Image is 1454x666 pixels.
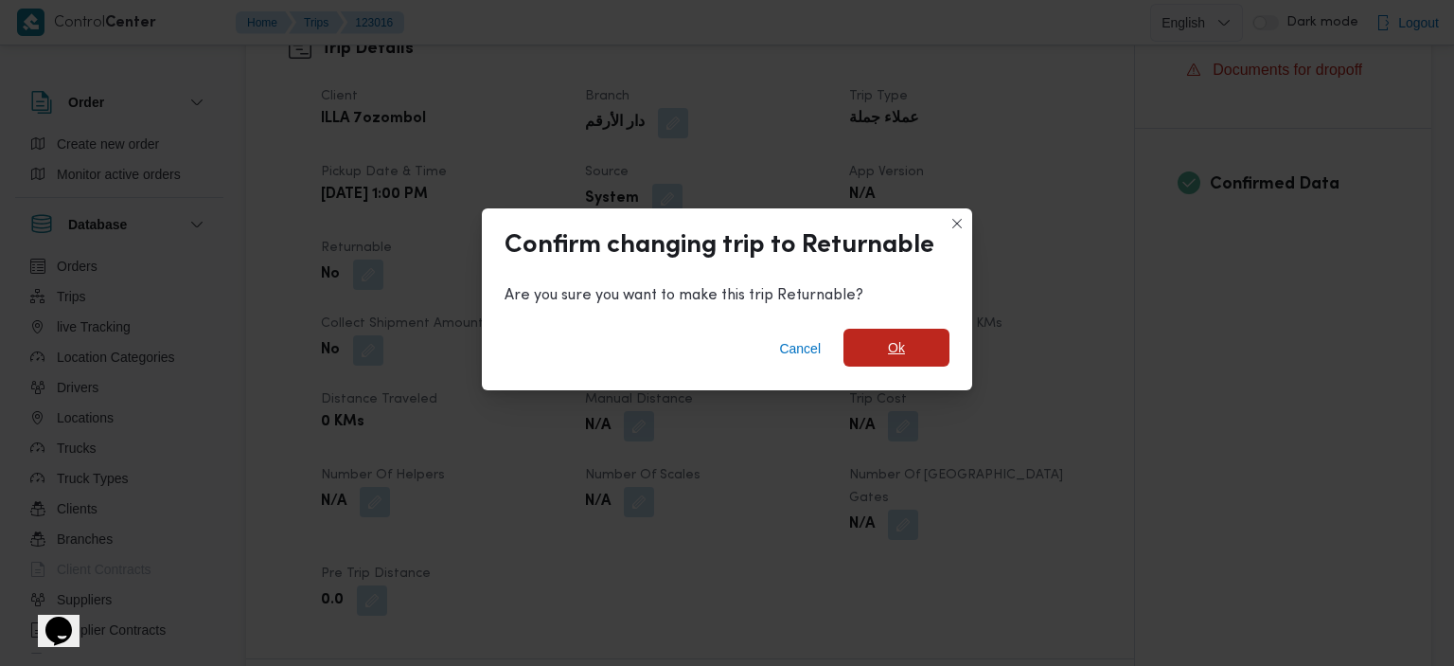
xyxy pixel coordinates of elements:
div: Are you sure you want to make this trip Returnable? [505,284,949,307]
button: Cancel [771,330,828,368]
button: Closes this modal window [946,212,968,235]
iframe: chat widget [19,590,80,647]
button: Ok [843,329,949,367]
span: Ok [888,336,905,359]
div: Confirm changing trip to Returnable [505,231,934,261]
span: Cancel [779,337,821,360]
